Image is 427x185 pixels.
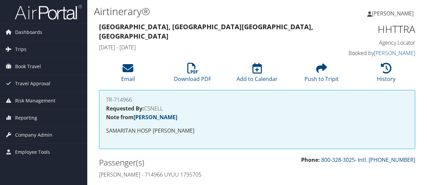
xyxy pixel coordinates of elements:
[15,4,82,20] img: airportal-logo.png
[344,49,415,57] h4: Booked by
[237,66,278,83] a: Add to Calendar
[374,49,415,57] a: [PERSON_NAME]
[106,106,408,111] h4: CSNELL
[99,44,334,51] h4: [DATE] - [DATE]
[372,10,414,17] span: [PERSON_NAME]
[321,156,415,164] a: 800-328-3025- Intl. [PHONE_NUMBER]
[106,113,177,121] strong: Note from
[301,156,320,164] strong: Phone:
[15,24,42,41] span: Dashboards
[106,127,408,135] p: SAMARITAN HOSP [PERSON_NAME]
[15,58,41,75] span: Book Travel
[121,66,135,83] a: Email
[99,22,313,41] strong: [GEOGRAPHIC_DATA], [GEOGRAPHIC_DATA] [GEOGRAPHIC_DATA], [GEOGRAPHIC_DATA]
[367,3,420,24] a: [PERSON_NAME]
[344,39,415,46] h4: Agency Locator
[15,109,37,126] span: Reporting
[377,66,395,83] a: History
[106,105,144,112] strong: Requested By:
[94,4,312,18] h1: Airtinerary®
[134,113,177,121] a: [PERSON_NAME]
[15,127,52,143] span: Company Admin
[99,171,252,178] h4: [PERSON_NAME] - 714966 UYUU 1795705
[15,41,27,58] span: Trips
[344,22,415,36] h1: HHTTRA
[99,157,252,168] h2: Passenger(s)
[15,144,50,160] span: Employee Tools
[15,92,55,109] span: Risk Management
[174,66,211,83] a: Download PDF
[304,66,339,83] a: Push to Tripit
[106,97,408,102] h4: TR-714966
[15,75,50,92] span: Travel Approval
